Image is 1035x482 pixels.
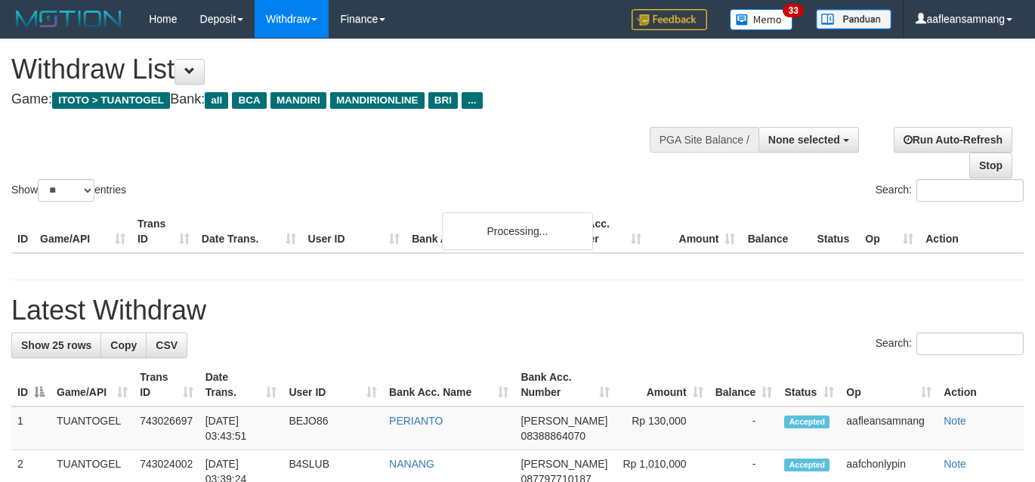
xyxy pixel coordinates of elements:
a: Copy [100,332,147,358]
span: None selected [768,134,840,146]
h4: Game: Bank: [11,92,675,107]
th: Bank Acc. Number [553,210,647,253]
button: None selected [758,127,859,153]
img: panduan.png [816,9,891,29]
th: Bank Acc. Name: activate to sort column ascending [383,363,514,406]
a: Note [944,415,966,427]
a: Note [944,458,966,470]
td: BEJO86 [283,406,383,450]
th: Trans ID [131,210,196,253]
span: Copy [110,339,137,351]
label: Search: [876,332,1024,355]
h1: Withdraw List [11,54,675,85]
span: Accepted [784,416,830,428]
th: Trans ID: activate to sort column ascending [134,363,199,406]
th: Op [859,210,919,253]
span: MANDIRI [270,92,326,109]
span: Copy 08388864070 to clipboard [521,430,585,442]
img: Feedback.jpg [632,9,707,30]
th: User ID: activate to sort column ascending [283,363,383,406]
th: Bank Acc. Number: activate to sort column ascending [514,363,616,406]
input: Search: [916,332,1024,355]
span: BCA [232,92,266,109]
th: ID [11,210,34,253]
th: Status: activate to sort column ascending [778,363,840,406]
span: MANDIRIONLINE [330,92,425,109]
select: Showentries [38,179,94,202]
label: Search: [876,179,1024,202]
a: Run Auto-Refresh [894,127,1012,153]
a: Stop [969,153,1012,178]
td: 743026697 [134,406,199,450]
span: [PERSON_NAME] [521,458,607,470]
img: Button%20Memo.svg [730,9,793,30]
label: Show entries [11,179,126,202]
th: Balance [741,210,811,253]
h1: Latest Withdraw [11,295,1024,326]
span: Show 25 rows [21,339,91,351]
span: BRI [428,92,458,109]
th: Game/API: activate to sort column ascending [51,363,134,406]
th: Op: activate to sort column ascending [840,363,938,406]
th: Amount [647,210,742,253]
td: aafleansamnang [840,406,938,450]
td: - [709,406,779,450]
th: Action [919,210,1024,253]
th: Status [811,210,859,253]
th: ID: activate to sort column descending [11,363,51,406]
a: Show 25 rows [11,332,101,358]
a: NANANG [389,458,434,470]
a: PERIANTO [389,415,443,427]
th: Game/API [34,210,131,253]
img: MOTION_logo.png [11,8,126,30]
span: Accepted [784,459,830,471]
th: User ID [302,210,406,253]
a: CSV [146,332,187,358]
input: Search: [916,179,1024,202]
th: Bank Acc. Name [406,210,552,253]
span: [PERSON_NAME] [521,415,607,427]
span: 33 [783,4,803,17]
th: Date Trans. [196,210,302,253]
td: Rp 130,000 [616,406,709,450]
span: ... [462,92,482,109]
th: Balance: activate to sort column ascending [709,363,779,406]
span: CSV [156,339,178,351]
td: [DATE] 03:43:51 [199,406,283,450]
th: Action [938,363,1024,406]
div: Processing... [442,212,593,250]
th: Amount: activate to sort column ascending [616,363,709,406]
span: ITOTO > TUANTOGEL [52,92,170,109]
span: all [205,92,228,109]
div: PGA Site Balance / [650,127,758,153]
th: Date Trans.: activate to sort column ascending [199,363,283,406]
td: 1 [11,406,51,450]
td: TUANTOGEL [51,406,134,450]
